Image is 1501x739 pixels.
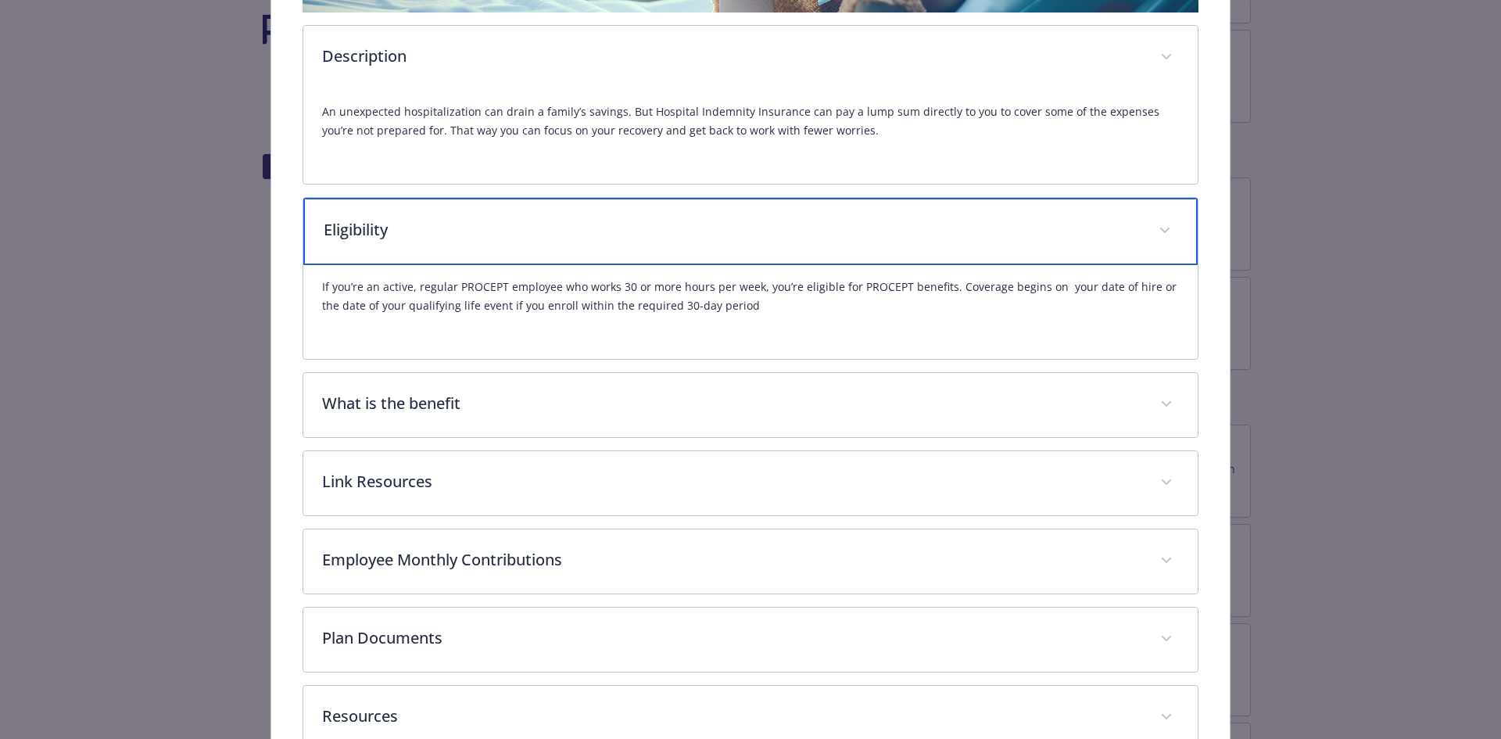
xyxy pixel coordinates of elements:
[322,626,1142,650] p: Plan Documents
[322,548,1142,572] p: Employee Monthly Contributions
[322,470,1142,493] p: Link Resources
[303,26,1198,90] div: Description
[303,451,1198,515] div: Link Resources
[322,45,1142,68] p: Description
[324,218,1141,242] p: Eligibility
[303,90,1198,184] div: Description
[322,705,1142,728] p: Resources
[303,608,1198,672] div: Plan Documents
[322,392,1142,415] p: What is the benefit
[303,265,1198,359] div: Eligibility
[303,529,1198,594] div: Employee Monthly Contributions
[322,278,1180,315] p: If you’re an active, regular PROCEPT employee who works 30 or more hours per week, you’re eligibl...
[303,198,1198,265] div: Eligibility
[303,373,1198,437] div: What is the benefit
[322,102,1180,140] p: An unexpected hospitalization can drain a family’s savings. But Hospital Indemnity Insurance can ...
